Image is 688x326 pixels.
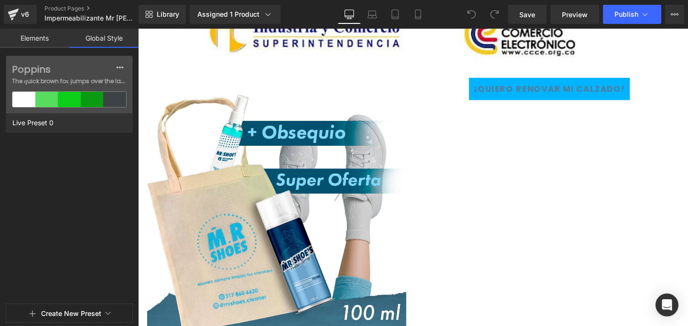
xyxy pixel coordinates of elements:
[12,64,127,75] label: Poppins
[562,10,588,20] span: Preview
[139,5,186,24] a: New Library
[10,117,56,129] span: Live Preset 0
[614,11,638,18] span: Publish
[353,57,512,70] span: ¡QUIERO RENOVAR MI CALZADO!
[69,29,139,48] a: Global Style
[384,5,407,24] a: Tablet
[157,10,179,19] span: Library
[603,5,661,24] button: Publish
[44,14,136,22] span: Impermeabilizante Mr [PERSON_NAME]
[665,5,684,24] button: More
[550,5,599,24] a: Preview
[12,77,127,86] span: The quick brown fox jumps over the lazy...
[4,5,37,24] a: v6
[348,52,517,75] a: ¡QUIERO RENOVAR MI CALZADO!
[519,10,535,20] span: Save
[44,5,154,12] a: Product Pages
[462,5,481,24] button: Undo
[361,5,384,24] a: Laptop
[338,5,361,24] a: Desktop
[485,5,504,24] button: Redo
[407,5,430,24] a: Mobile
[197,10,273,19] div: Assigned 1 Product
[41,304,101,324] button: Create New Preset
[19,8,31,21] div: v6
[656,293,678,316] div: Open Intercom Messenger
